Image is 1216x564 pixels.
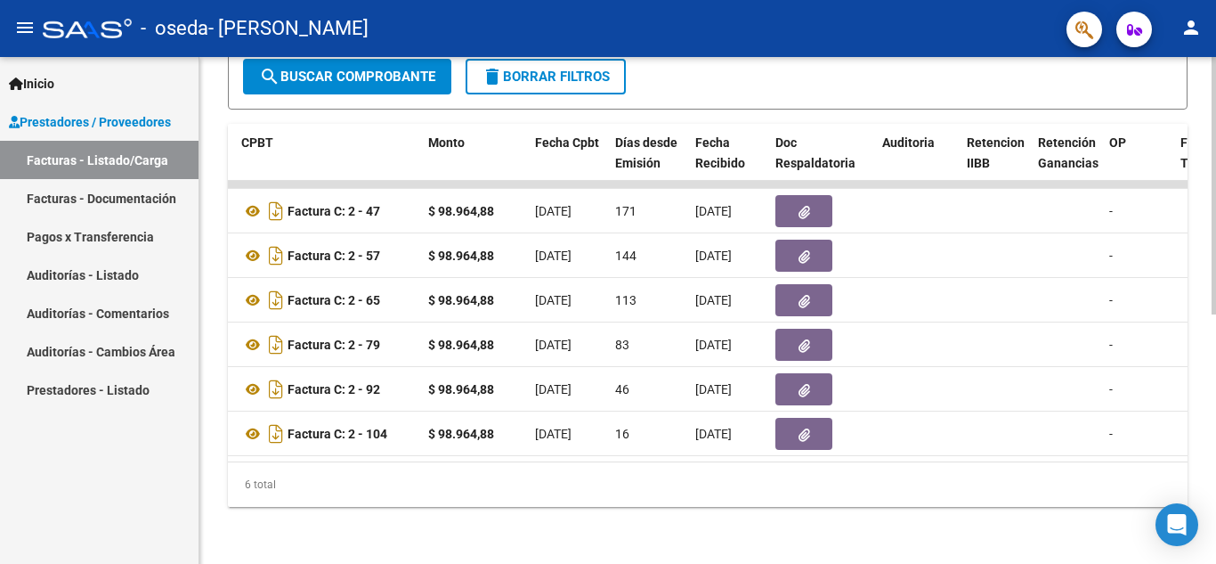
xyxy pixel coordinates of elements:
[1031,124,1102,202] datatable-header-cell: Retención Ganancias
[535,382,572,396] span: [DATE]
[1038,135,1098,170] span: Retención Ganancias
[288,427,387,441] strong: Factura C: 2 - 104
[615,204,636,218] span: 171
[535,135,599,150] span: Fecha Cpbt
[615,427,629,441] span: 16
[695,338,732,352] span: [DATE]
[1109,135,1126,150] span: OP
[528,124,608,202] datatable-header-cell: Fecha Cpbt
[241,135,273,150] span: CPBT
[960,124,1031,202] datatable-header-cell: Retencion IIBB
[228,462,1188,507] div: 6 total
[482,69,610,85] span: Borrar Filtros
[768,124,875,202] datatable-header-cell: Doc Respaldatoria
[14,17,36,38] mat-icon: menu
[695,204,732,218] span: [DATE]
[421,124,528,202] datatable-header-cell: Monto
[695,249,732,263] span: [DATE]
[1155,503,1198,546] div: Open Intercom Messenger
[535,249,572,263] span: [DATE]
[141,9,208,48] span: - oseda
[264,197,288,225] i: Descargar documento
[264,375,288,404] i: Descargar documento
[428,135,465,150] span: Monto
[695,427,732,441] span: [DATE]
[615,382,629,396] span: 46
[1109,204,1113,218] span: -
[428,338,494,352] strong: $ 98.964,88
[288,249,380,263] strong: Factura C: 2 - 57
[1109,249,1113,263] span: -
[615,135,677,170] span: Días desde Emisión
[615,338,629,352] span: 83
[695,382,732,396] span: [DATE]
[1102,124,1173,202] datatable-header-cell: OP
[535,338,572,352] span: [DATE]
[608,124,688,202] datatable-header-cell: Días desde Emisión
[1109,293,1113,307] span: -
[264,286,288,315] i: Descargar documento
[234,124,421,202] datatable-header-cell: CPBT
[243,59,451,94] button: Buscar Comprobante
[1180,17,1202,38] mat-icon: person
[535,204,572,218] span: [DATE]
[1109,338,1113,352] span: -
[264,331,288,359] i: Descargar documento
[1109,382,1113,396] span: -
[288,382,380,396] strong: Factura C: 2 - 92
[288,204,380,218] strong: Factura C: 2 - 47
[535,293,572,307] span: [DATE]
[695,135,745,170] span: Fecha Recibido
[615,249,636,263] span: 144
[967,135,1025,170] span: Retencion IIBB
[259,66,280,87] mat-icon: search
[264,420,288,448] i: Descargar documento
[695,293,732,307] span: [DATE]
[428,249,494,263] strong: $ 98.964,88
[482,66,503,87] mat-icon: delete
[615,293,636,307] span: 113
[428,293,494,307] strong: $ 98.964,88
[535,427,572,441] span: [DATE]
[428,382,494,396] strong: $ 98.964,88
[882,135,935,150] span: Auditoria
[466,59,626,94] button: Borrar Filtros
[9,112,171,132] span: Prestadores / Proveedores
[9,74,54,94] span: Inicio
[208,9,369,48] span: - [PERSON_NAME]
[428,427,494,441] strong: $ 98.964,88
[288,338,380,352] strong: Factura C: 2 - 79
[775,135,855,170] span: Doc Respaldatoria
[688,124,768,202] datatable-header-cell: Fecha Recibido
[1109,427,1113,441] span: -
[259,69,435,85] span: Buscar Comprobante
[875,124,960,202] datatable-header-cell: Auditoria
[288,293,380,307] strong: Factura C: 2 - 65
[428,204,494,218] strong: $ 98.964,88
[264,241,288,270] i: Descargar documento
